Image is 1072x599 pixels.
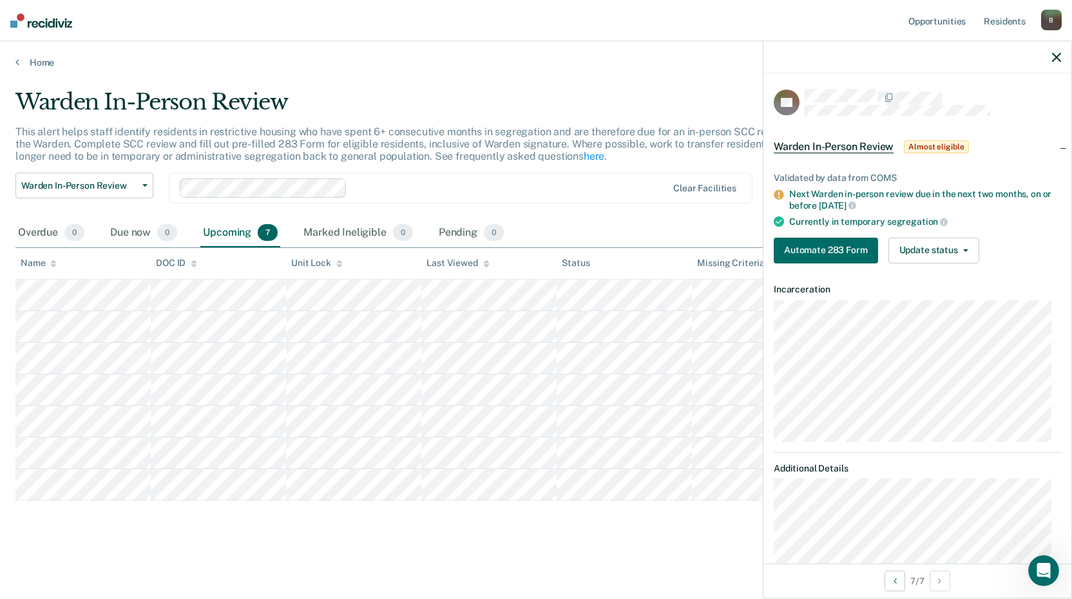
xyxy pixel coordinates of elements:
[1028,555,1059,586] iframe: Intercom live chat
[156,258,197,269] div: DOC ID
[789,189,1061,211] div: Next Warden in-person review due in the next two months, on or before [DATE]
[888,238,979,263] button: Update status
[904,140,968,153] span: Almost eligible
[64,224,84,241] span: 0
[930,571,950,591] button: Next Opportunity
[10,14,72,28] img: Recidiviz
[584,150,604,162] a: here
[15,57,1057,68] a: Home
[763,126,1071,167] div: Warden In-Person ReviewAlmost eligible
[789,216,1061,227] div: Currently in temporary
[697,258,765,269] div: Missing Criteria
[21,258,57,269] div: Name
[258,224,278,241] span: 7
[774,238,878,263] button: Automate 283 Form
[157,224,177,241] span: 0
[673,183,736,194] div: Clear facilities
[774,173,1061,184] div: Validated by data from COMS
[1041,10,1062,30] div: B
[774,140,894,153] span: Warden In-Person Review
[108,219,180,247] div: Due now
[885,571,905,591] button: Previous Opportunity
[887,216,948,227] span: segregation
[15,219,87,247] div: Overdue
[21,180,137,191] span: Warden In-Person Review
[301,219,416,247] div: Marked Ineligible
[15,126,810,162] p: This alert helps staff identify residents in restrictive housing who have spent 6+ consecutive mo...
[774,284,1061,295] dt: Incarceration
[200,219,280,247] div: Upcoming
[763,564,1071,598] div: 7 / 7
[393,224,413,241] span: 0
[436,219,506,247] div: Pending
[484,224,504,241] span: 0
[426,258,489,269] div: Last Viewed
[774,463,1061,474] dt: Additional Details
[774,238,883,263] a: Navigate to form link
[562,258,589,269] div: Status
[291,258,343,269] div: Unit Lock
[15,89,819,126] div: Warden In-Person Review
